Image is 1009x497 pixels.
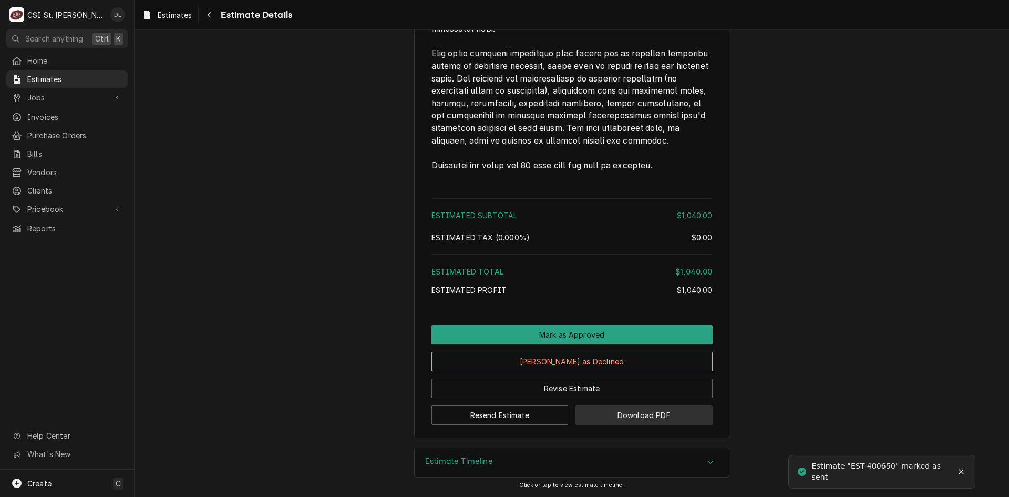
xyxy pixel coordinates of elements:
[431,286,507,295] span: Estimated Profit
[27,9,105,21] div: CSI St. [PERSON_NAME]
[425,457,493,466] h3: Estimate Timeline
[6,220,128,237] a: Reports
[431,194,713,303] div: Amount Summary
[415,448,729,478] button: Accordion Details Expand Trigger
[431,344,713,371] div: Button Group Row
[27,167,122,178] span: Vendors
[692,232,713,243] div: $0.00
[138,6,196,24] a: Estimates
[27,74,122,85] span: Estimates
[431,266,713,277] div: Estimated Total
[116,33,121,44] span: K
[116,478,121,489] span: C
[6,127,128,144] a: Purchase Orders
[431,210,713,221] div: Estimated Subtotal
[27,204,107,215] span: Pricebook
[27,479,52,488] span: Create
[431,405,569,425] button: Resend Estimate
[677,285,712,296] div: $1,040.00
[25,33,83,44] span: Search anything
[6,70,128,88] a: Estimates
[95,33,109,44] span: Ctrl
[675,266,712,277] div: $1,040.00
[110,7,125,22] div: DL
[27,92,107,103] span: Jobs
[431,371,713,398] div: Button Group Row
[431,285,713,296] div: Estimated Profit
[6,145,128,163] a: Bills
[6,89,128,106] a: Go to Jobs
[431,325,713,425] div: Button Group
[431,379,713,398] button: Revise Estimate
[812,461,953,483] div: Estimate "EST-400650" marked as sent
[431,232,713,243] div: Estimated Tax
[6,182,128,199] a: Clients
[27,55,122,66] span: Home
[431,267,504,276] span: Estimated Total
[519,482,624,489] span: Click or tap to view estimate timeline.
[27,223,122,234] span: Reports
[431,398,713,425] div: Button Group Row
[6,200,128,218] a: Go to Pricebook
[6,427,128,444] a: Go to Help Center
[6,29,128,48] button: Search anythingCtrlK
[414,448,729,478] div: Estimate Timeline
[9,7,24,22] div: C
[158,9,192,21] span: Estimates
[575,405,713,425] button: Download PDF
[431,211,518,220] span: Estimated Subtotal
[27,130,122,141] span: Purchase Orders
[27,449,121,460] span: What's New
[6,164,128,181] a: Vendors
[110,7,125,22] div: David Lindsey's Avatar
[27,148,122,159] span: Bills
[218,8,292,22] span: Estimate Details
[9,7,24,22] div: CSI St. Louis's Avatar
[6,108,128,126] a: Invoices
[27,430,121,441] span: Help Center
[431,325,713,344] div: Button Group Row
[415,448,729,478] div: Accordion Header
[201,6,218,23] button: Navigate back
[677,210,712,221] div: $1,040.00
[27,185,122,196] span: Clients
[431,233,530,242] span: Estimated Tax ( 0.000% )
[27,111,122,123] span: Invoices
[6,52,128,69] a: Home
[431,352,713,371] button: [PERSON_NAME] as Declined
[6,445,128,463] a: Go to What's New
[431,325,713,344] button: Mark as Approved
